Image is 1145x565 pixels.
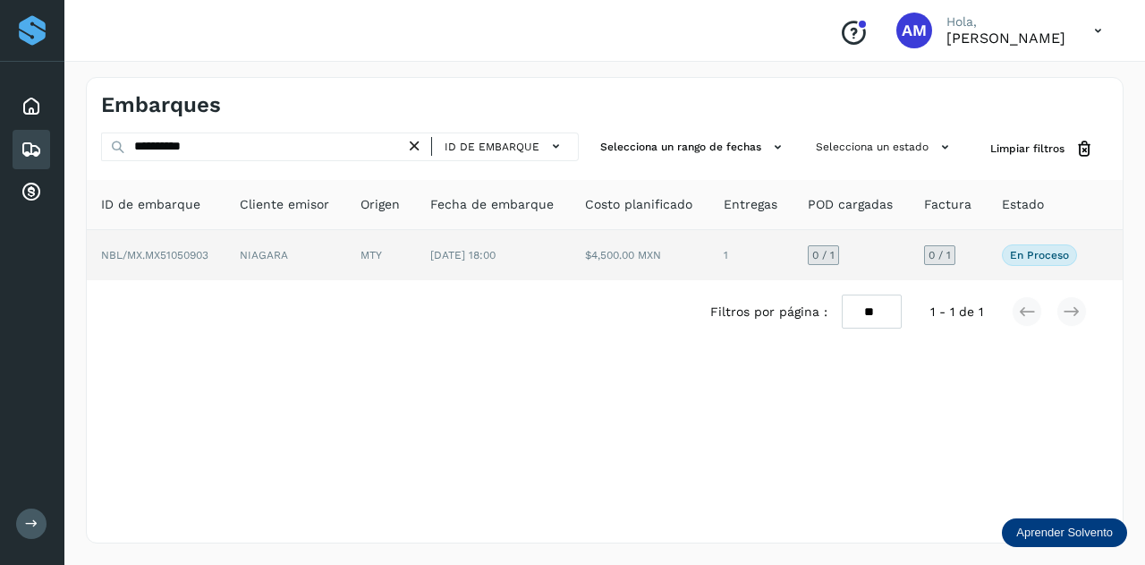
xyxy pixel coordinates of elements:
button: Selecciona un estado [809,133,962,162]
span: Limpiar filtros [990,141,1064,157]
button: Limpiar filtros [976,133,1108,166]
span: Factura [924,195,971,214]
span: [DATE] 18:00 [430,249,496,261]
div: Embarques [13,130,50,169]
td: $4,500.00 MXN [571,230,709,280]
div: Inicio [13,87,50,126]
span: Origen [360,195,400,214]
span: 1 - 1 de 1 [930,303,983,321]
span: NBL/MX.MX51050903 [101,249,208,261]
span: Cliente emisor [240,195,329,214]
span: Estado [1002,195,1044,214]
td: MTY [346,230,416,280]
span: Costo planificado [585,195,692,214]
td: NIAGARA [225,230,346,280]
div: Cuentas por cobrar [13,173,50,212]
span: Filtros por página : [710,303,827,321]
span: ID de embarque [101,195,200,214]
div: Aprender Solvento [1002,518,1127,547]
p: Aprender Solvento [1016,526,1113,540]
button: Selecciona un rango de fechas [593,133,794,162]
p: Angele Monserrat Manriquez Bisuett [946,30,1065,47]
td: 1 [709,230,793,280]
span: Fecha de embarque [430,195,554,214]
span: ID de embarque [445,139,539,155]
p: Hola, [946,14,1065,30]
button: ID de embarque [439,133,571,159]
span: 0 / 1 [929,250,951,261]
span: POD cargadas [808,195,893,214]
h4: Embarques [101,92,221,118]
span: 0 / 1 [812,250,835,261]
span: Entregas [724,195,777,214]
p: En proceso [1010,249,1069,261]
